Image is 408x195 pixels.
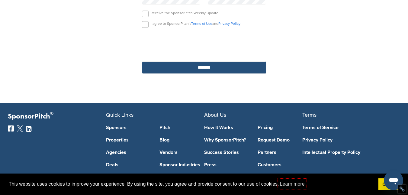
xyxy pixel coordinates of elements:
a: Pricing [258,125,302,130]
a: Partners [258,150,302,155]
a: Sponsors [106,125,151,130]
p: Receive the SponsorPitch Weekly Update [151,11,218,15]
a: How It Works [204,125,249,130]
a: Customers [258,162,302,167]
a: Agencies [106,150,151,155]
p: I agree to SponsorPitch’s and [151,21,240,26]
a: Success Stories [204,150,249,155]
a: dismiss cookie message [378,178,399,190]
a: Press [204,162,249,167]
a: Terms of Use [191,21,212,26]
a: Blog [159,138,204,142]
span: This website uses cookies to improve your experience. By using the site, you agree and provide co... [9,180,374,189]
a: Privacy Policy [218,21,240,26]
a: Why SponsorPitch? [204,138,249,142]
a: Deals [106,162,151,167]
a: learn more about cookies [279,180,306,189]
span: ® [50,110,53,117]
img: Facebook [8,125,14,132]
img: Twitter [17,125,23,132]
a: Request Demo [258,138,302,142]
p: SponsorPitch [8,112,106,121]
div: Restore Info Box &#10;&#10;NoFollow Info:&#10; META-Robots NoFollow: &#09;true&#10; META-Robots N... [399,186,405,192]
a: Privacy Policy [302,138,391,142]
iframe: Button to launch messaging window [384,171,403,190]
span: Terms [302,112,316,118]
a: Vendors [159,150,204,155]
a: Properties [106,138,151,142]
a: Intellectual Property Policy [302,150,391,155]
iframe: reCAPTCHA [170,35,239,53]
a: Sponsor Industries [159,162,204,167]
span: Quick Links [106,112,133,118]
a: Terms of Service [302,125,391,130]
a: Pitch [159,125,204,130]
span: About Us [204,112,226,118]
